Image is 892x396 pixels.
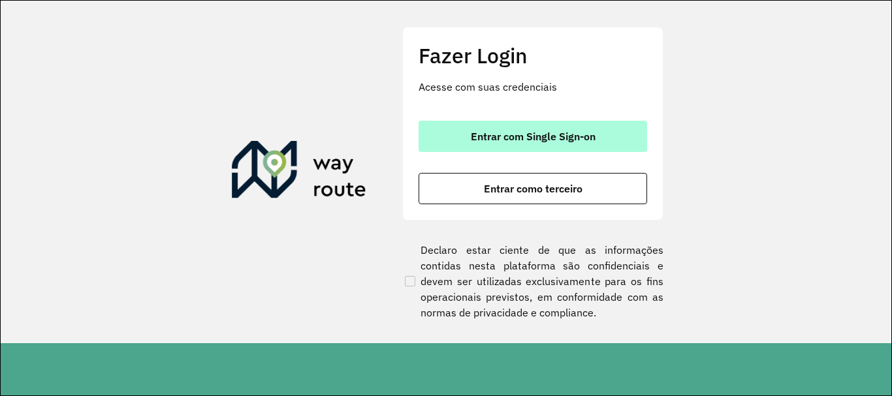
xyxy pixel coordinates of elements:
[419,121,647,152] button: button
[232,141,366,204] img: Roteirizador AmbevTech
[419,79,647,95] p: Acesse com suas credenciais
[471,131,596,142] span: Entrar com Single Sign-on
[419,43,647,68] h2: Fazer Login
[484,183,582,194] span: Entrar como terceiro
[402,242,663,320] label: Declaro estar ciente de que as informações contidas nesta plataforma são confidenciais e devem se...
[419,173,647,204] button: button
